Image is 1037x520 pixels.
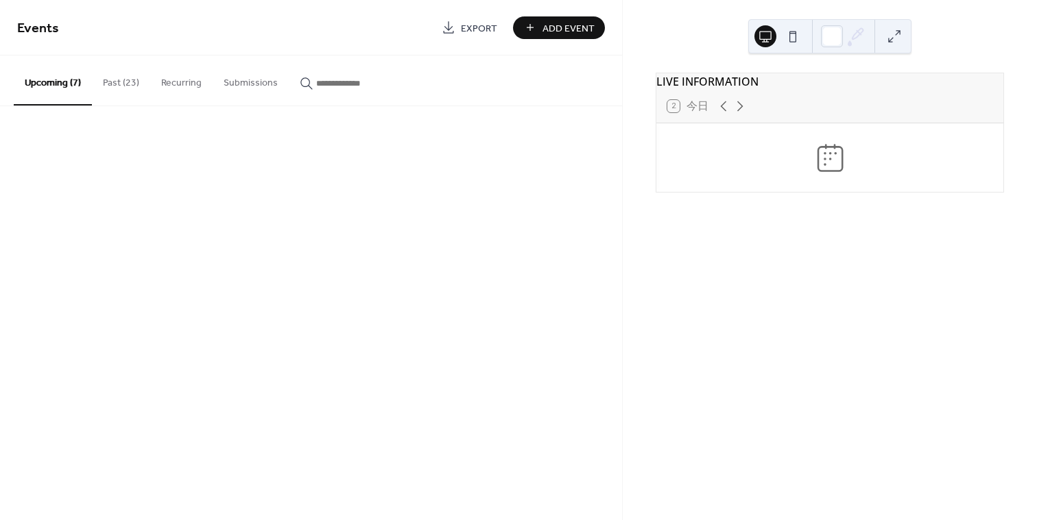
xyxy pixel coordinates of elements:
[150,55,213,104] button: Recurring
[513,16,605,39] button: Add Event
[17,15,59,42] span: Events
[656,73,1003,90] div: LIVE INFORMATION
[14,55,92,106] button: Upcoming (7)
[461,21,497,36] span: Export
[92,55,150,104] button: Past (23)
[431,16,508,39] a: Export
[213,55,289,104] button: Submissions
[543,21,595,36] span: Add Event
